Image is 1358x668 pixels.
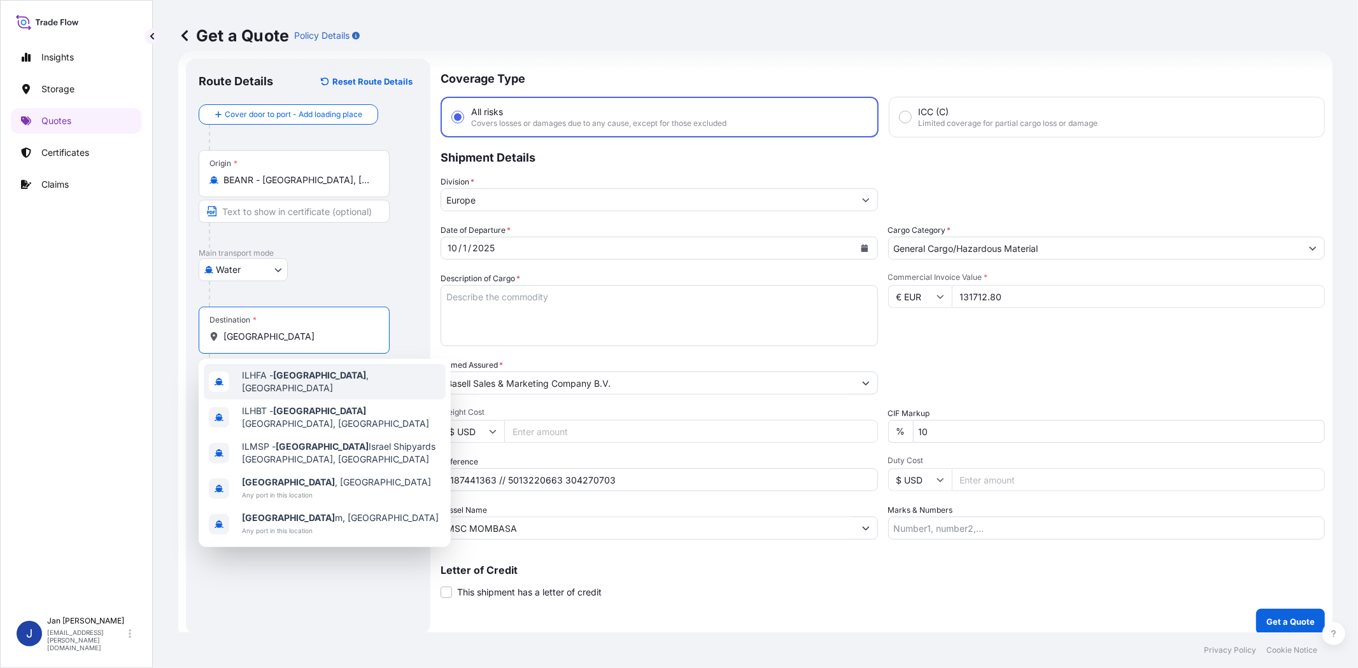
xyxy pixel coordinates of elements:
[888,224,951,237] label: Cargo Category
[919,118,1098,129] span: Limited coverage for partial cargo loss or damage
[888,517,1326,539] input: Number1, number2,...
[199,200,390,223] input: Text to appear on certificate
[504,420,878,443] input: Enter amount
[26,627,32,640] span: J
[441,504,487,517] label: Vessel Name
[441,517,854,539] input: Type to search vessel name or IMO
[952,285,1326,308] input: Type amount
[471,106,503,118] span: All risks
[199,359,451,547] div: Show suggestions
[446,240,458,256] div: month,
[441,407,878,417] span: Freight Cost
[223,174,374,186] input: Origin
[854,238,875,258] button: Calendar
[209,158,237,169] div: Origin
[441,272,520,285] label: Description of Cargo
[47,629,126,651] p: [EMAIL_ADDRESS][PERSON_NAME][DOMAIN_NAME]
[47,616,126,626] p: Jan [PERSON_NAME]
[41,115,71,127] p: Quotes
[441,224,511,237] span: Date of Departure
[294,29,350,42] p: Policy Details
[888,420,913,443] div: %
[242,524,439,537] span: Any port in this location
[242,369,441,394] span: ILHFA - , [GEOGRAPHIC_DATA]
[471,118,726,129] span: Covers losses or damages due to any cause, except for those excluded
[888,504,953,517] label: Marks & Numbers
[441,456,478,468] label: Reference
[273,370,366,380] b: [GEOGRAPHIC_DATA]
[888,456,1326,466] span: Duty Cost
[913,420,1326,443] input: Enter percentage
[242,512,335,523] b: [GEOGRAPHIC_DATA]
[332,75,413,88] p: Reset Route Details
[919,106,949,118] span: ICC (C)
[242,440,441,466] span: ILMSP - Israel Shipyards [GEOGRAPHIC_DATA], [GEOGRAPHIC_DATA]
[1266,645,1317,655] p: Cookie Notice
[888,407,930,420] label: CIF Markup
[41,83,74,95] p: Storage
[952,468,1326,491] input: Enter amount
[276,441,369,452] b: [GEOGRAPHIC_DATA]
[888,272,1326,282] span: Commercial Invoice Value
[242,405,441,430] span: ILHBT - [GEOGRAPHIC_DATA], [GEOGRAPHIC_DATA]
[441,59,1325,97] p: Coverage Type
[41,51,74,64] p: Insights
[441,176,474,188] label: Division
[441,372,854,394] input: Full name
[441,565,1325,575] p: Letter of Credit
[1301,237,1324,260] button: Show suggestions
[199,74,273,89] p: Route Details
[441,468,878,491] input: Your internal reference
[242,477,335,487] b: [GEOGRAPHIC_DATA]
[216,263,241,276] span: Water
[209,315,257,325] div: Destination
[854,372,877,394] button: Show suggestions
[41,178,69,191] p: Claims
[199,248,418,258] p: Main transport mode
[225,108,362,121] span: Cover door to port - Add loading place
[178,25,289,46] p: Get a Quote
[273,405,366,416] b: [GEOGRAPHIC_DATA]
[199,258,288,281] button: Select transport
[441,137,1325,176] p: Shipment Details
[1266,615,1315,628] p: Get a Quote
[458,240,462,256] div: /
[242,476,431,489] span: , [GEOGRAPHIC_DATA]
[242,511,439,524] span: m, [GEOGRAPHIC_DATA]
[457,586,602,599] span: This shipment has a letter of credit
[441,188,854,211] input: Type to search division
[471,240,496,256] div: year,
[854,188,877,211] button: Show suggestions
[889,237,1302,260] input: Select a commodity type
[223,330,374,343] input: Destination
[41,146,89,159] p: Certificates
[462,240,468,256] div: day,
[468,240,471,256] div: /
[441,359,503,372] label: Named Assured
[1204,645,1256,655] p: Privacy Policy
[854,517,877,539] button: Show suggestions
[242,489,431,501] span: Any port in this location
